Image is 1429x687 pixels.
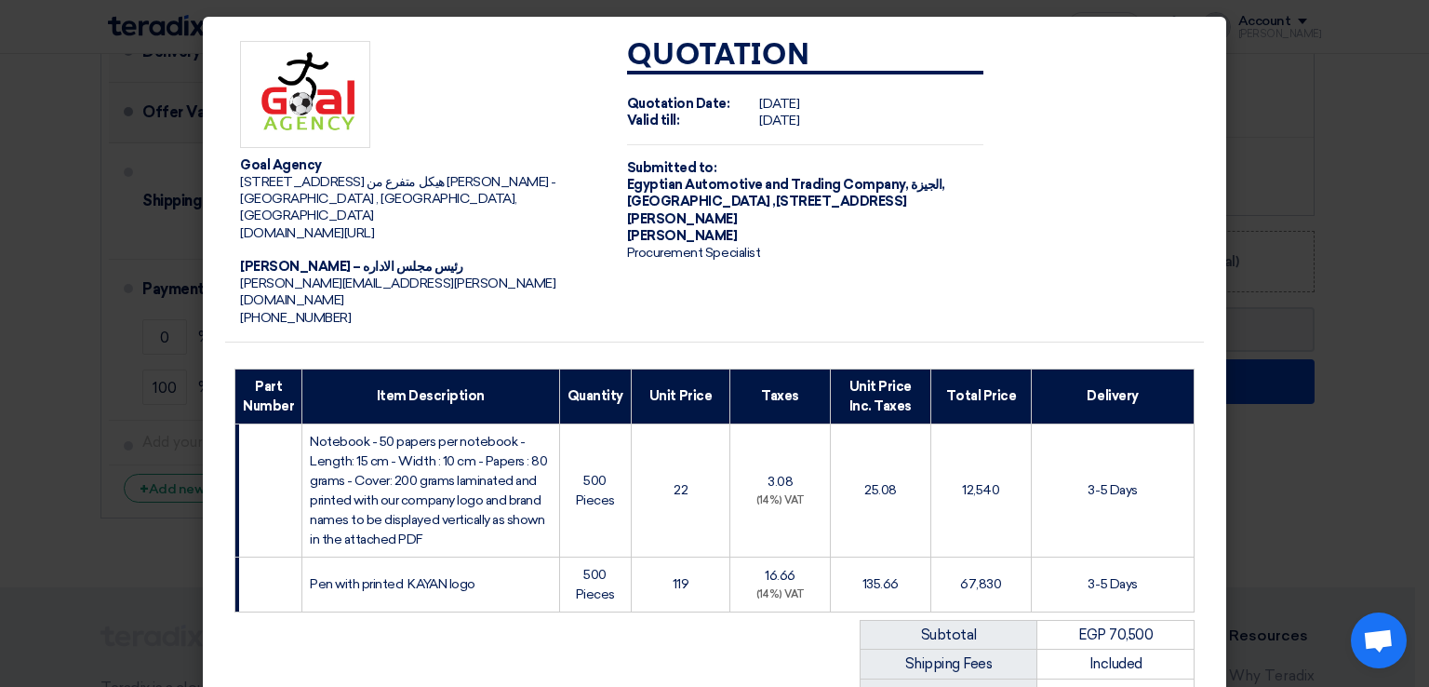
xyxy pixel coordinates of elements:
span: 500 Pieces [576,567,615,602]
th: Delivery [1032,369,1195,424]
span: [PHONE_NUMBER] [240,310,351,326]
strong: Quotation Date: [627,96,730,112]
span: [PERSON_NAME][EMAIL_ADDRESS][PERSON_NAME][DOMAIN_NAME] [240,276,555,308]
span: 16.66 [765,568,795,584]
span: 3-5 Days [1088,576,1137,592]
th: Quantity [559,369,631,424]
th: Item Description [302,369,559,424]
span: Notebook - 50 papers per notebook - Length: 15 cm - Width : 10 cm - Papers : 80 grams - Cover: 20... [310,434,547,547]
span: 25.08 [864,482,897,498]
th: Unit Price [631,369,730,424]
span: [DATE] [759,113,799,128]
span: [STREET_ADDRESS] هيكل متفرع من [PERSON_NAME] - [GEOGRAPHIC_DATA] , [GEOGRAPHIC_DATA], [GEOGRAPHIC... [240,174,556,223]
span: 500 Pieces [576,473,615,508]
span: الجيزة, [GEOGRAPHIC_DATA] ,[STREET_ADDRESS][PERSON_NAME] [627,177,945,226]
span: 22 [674,482,688,498]
div: (14%) VAT [738,493,822,509]
div: Goal Agency [240,157,597,174]
td: EGP 70,500 [1037,620,1195,650]
span: 3.08 [768,474,793,490]
div: Open chat [1351,613,1407,668]
span: 67,830 [960,576,1001,592]
img: Company Logo [240,41,370,148]
span: Pen with printed KAYAN logo [310,576,475,592]
span: [DOMAIN_NAME][URL] [240,225,374,241]
span: 3-5 Days [1088,482,1137,498]
span: Egyptian Automotive and Trading Company, [627,177,909,193]
span: 12,540 [962,482,999,498]
div: (14%) VAT [738,587,822,603]
th: Unit Price Inc. Taxes [831,369,931,424]
th: Part Number [235,369,302,424]
td: Subtotal [861,620,1037,650]
td: Shipping Fees [861,650,1037,680]
th: Total Price [930,369,1031,424]
span: 135.66 [862,576,899,592]
span: Included [1089,655,1142,672]
strong: Submitted to: [627,160,717,176]
strong: Valid till: [627,113,680,128]
span: 119 [673,576,689,592]
th: Taxes [730,369,831,424]
div: [PERSON_NAME] – رئيس مجلس الاداره [240,259,597,276]
span: [DATE] [759,96,799,112]
span: Procurement Specialist [627,245,760,261]
span: [PERSON_NAME] [627,228,738,244]
strong: Quotation [627,41,810,71]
